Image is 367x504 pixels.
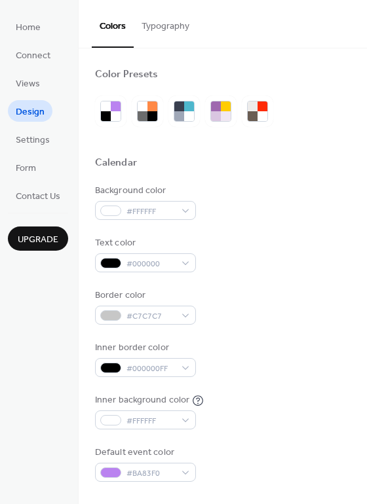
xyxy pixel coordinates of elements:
[8,226,68,251] button: Upgrade
[126,310,175,323] span: #C7C7C7
[95,289,193,302] div: Border color
[16,21,41,35] span: Home
[8,128,58,150] a: Settings
[126,414,175,428] span: #FFFFFF
[126,467,175,480] span: #BA83F0
[16,162,36,175] span: Form
[126,362,175,376] span: #000000FF
[18,233,58,247] span: Upgrade
[8,16,48,37] a: Home
[95,341,193,355] div: Inner border color
[16,190,60,204] span: Contact Us
[95,156,137,170] div: Calendar
[95,393,189,407] div: Inner background color
[8,72,48,94] a: Views
[8,185,68,206] a: Contact Us
[8,100,52,122] a: Design
[8,156,44,178] a: Form
[16,105,45,119] span: Design
[16,77,40,91] span: Views
[16,49,50,63] span: Connect
[95,68,158,82] div: Color Presets
[126,257,175,271] span: #000000
[126,205,175,219] span: #FFFFFF
[95,236,193,250] div: Text color
[95,184,193,198] div: Background color
[95,446,193,459] div: Default event color
[16,134,50,147] span: Settings
[8,44,58,65] a: Connect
